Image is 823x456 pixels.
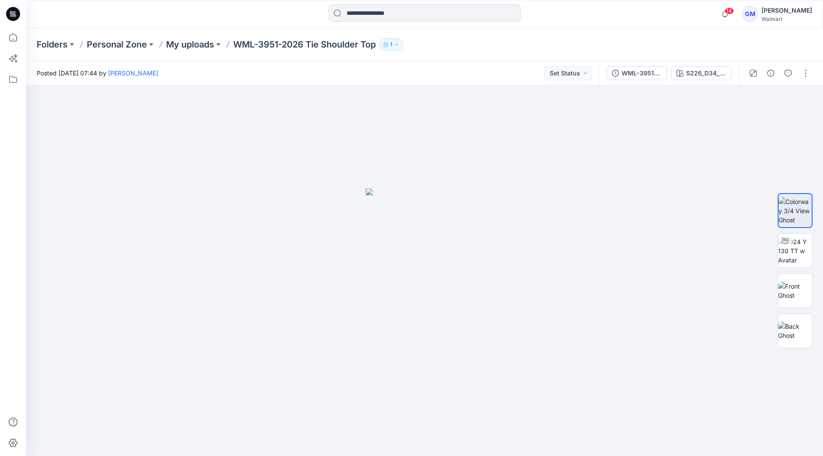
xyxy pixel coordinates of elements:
[762,5,812,16] div: [PERSON_NAME]
[779,197,812,225] img: Colorway 3/4 View Ghost
[778,322,812,340] img: Back Ghost
[671,66,732,80] button: S226_D34_FA_W508_Breezy Floral_BLOOMING BLUE_12.6IN
[390,40,392,49] p: 1
[778,282,812,300] img: Front Ghost
[764,66,778,80] button: Details
[37,38,68,51] a: Folders
[233,38,376,51] p: WML-3951-2026 Tie Shoulder Top
[742,6,758,22] div: GM
[778,237,812,265] img: 2024 Y 130 TT w Avatar
[606,66,667,80] button: WML-3951-2026 Tie Shoulder_Full Colorway
[366,188,483,456] img: eyJhbGciOiJIUzI1NiIsImtpZCI6IjAiLCJzbHQiOiJzZXMiLCJ0eXAiOiJKV1QifQ.eyJkYXRhIjp7InR5cGUiOiJzdG9yYW...
[622,68,662,78] div: WML-3951-2026 Tie Shoulder_Full Colorway
[166,38,214,51] a: My uploads
[762,16,812,22] div: Walmart
[108,69,158,77] a: [PERSON_NAME]
[37,68,158,78] span: Posted [DATE] 07:44 by
[87,38,147,51] a: Personal Zone
[724,7,734,14] span: 14
[379,38,403,51] button: 1
[686,68,726,78] div: S226_D34_FA_W508_Breezy Floral_BLOOMING BLUE_12.6IN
